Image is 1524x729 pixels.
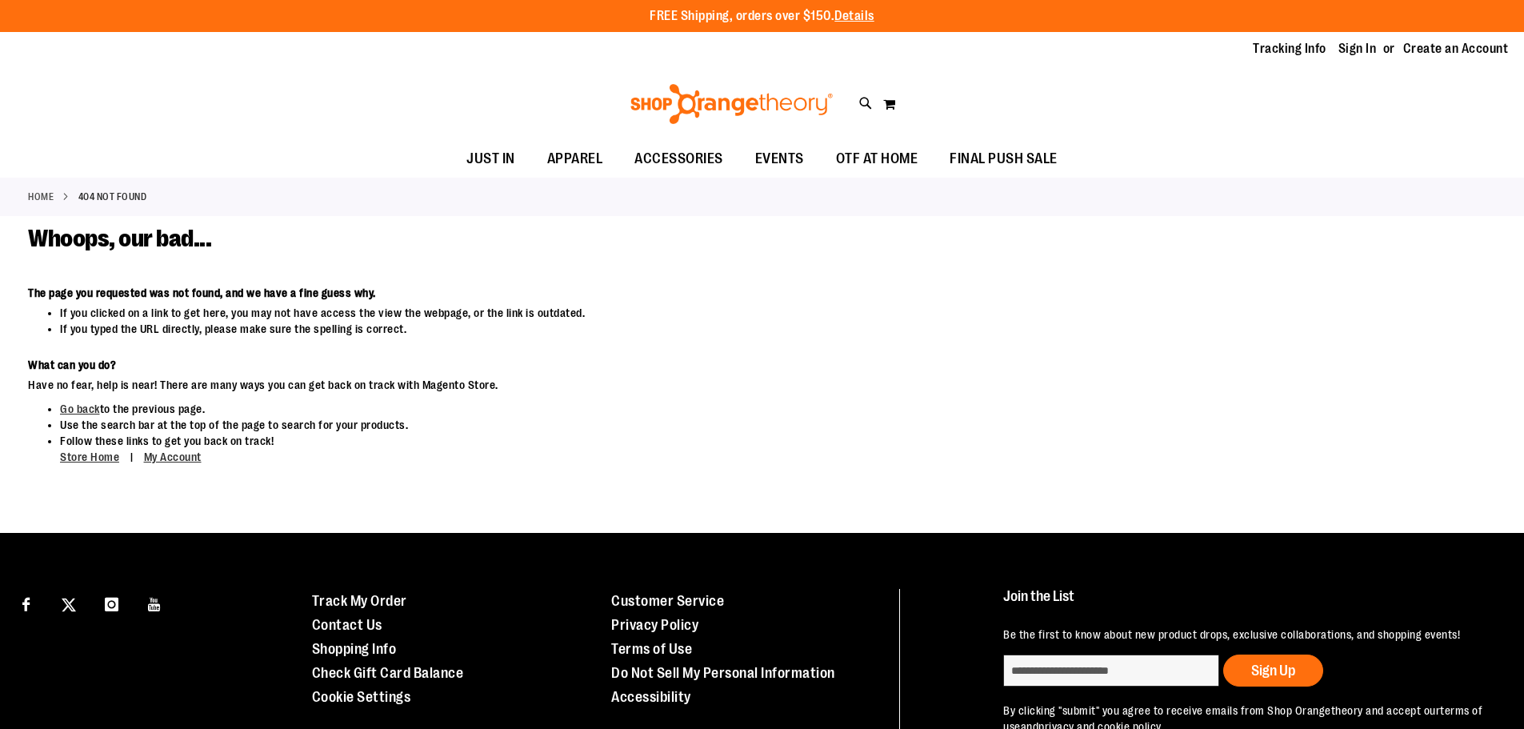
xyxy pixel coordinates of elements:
li: If you typed the URL directly, please make sure the spelling is correct. [60,321,1190,337]
a: Home [28,190,54,204]
li: to the previous page. [60,401,1190,417]
p: Be the first to know about new product drops, exclusive collaborations, and shopping events! [1003,627,1487,643]
span: ACCESSORIES [634,141,723,177]
a: Accessibility [611,689,691,705]
a: Visit our Youtube page [141,589,169,617]
a: Shopping Info [312,641,397,657]
a: Store Home [60,451,119,463]
a: Cookie Settings [312,689,411,705]
a: Details [834,9,874,23]
a: Terms of Use [611,641,692,657]
span: JUST IN [466,141,515,177]
dt: The page you requested was not found, and we have a fine guess why. [28,285,1190,301]
dt: What can you do? [28,357,1190,373]
a: Create an Account [1403,40,1509,58]
a: Sign In [1338,40,1377,58]
a: Visit our X page [55,589,83,617]
a: Check Gift Card Balance [312,665,464,681]
img: Twitter [62,598,76,612]
input: enter email [1003,655,1219,687]
li: Use the search bar at the top of the page to search for your products. [60,417,1190,433]
a: Track My Order [312,593,407,609]
li: If you clicked on a link to get here, you may not have access the view the webpage, or the link i... [60,305,1190,321]
a: Visit our Facebook page [12,589,40,617]
h4: Join the List [1003,589,1487,619]
strong: 404 Not Found [78,190,147,204]
span: EVENTS [755,141,804,177]
span: Sign Up [1251,663,1295,679]
li: Follow these links to get you back on track! [60,433,1190,466]
dd: Have no fear, help is near! There are many ways you can get back on track with Magento Store. [28,377,1190,393]
span: Whoops, our bad... [28,225,211,252]
a: Visit our Instagram page [98,589,126,617]
span: APPAREL [547,141,603,177]
a: Privacy Policy [611,617,698,633]
span: | [122,443,142,471]
img: Shop Orangetheory [628,84,835,124]
a: Customer Service [611,593,724,609]
a: Do Not Sell My Personal Information [611,665,835,681]
a: Tracking Info [1253,40,1326,58]
button: Sign Up [1223,655,1323,687]
a: Contact Us [312,617,382,633]
a: Go back [60,403,100,415]
p: FREE Shipping, orders over $150. [650,7,874,26]
span: OTF AT HOME [836,141,918,177]
a: My Account [144,451,202,463]
span: FINAL PUSH SALE [950,141,1058,177]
